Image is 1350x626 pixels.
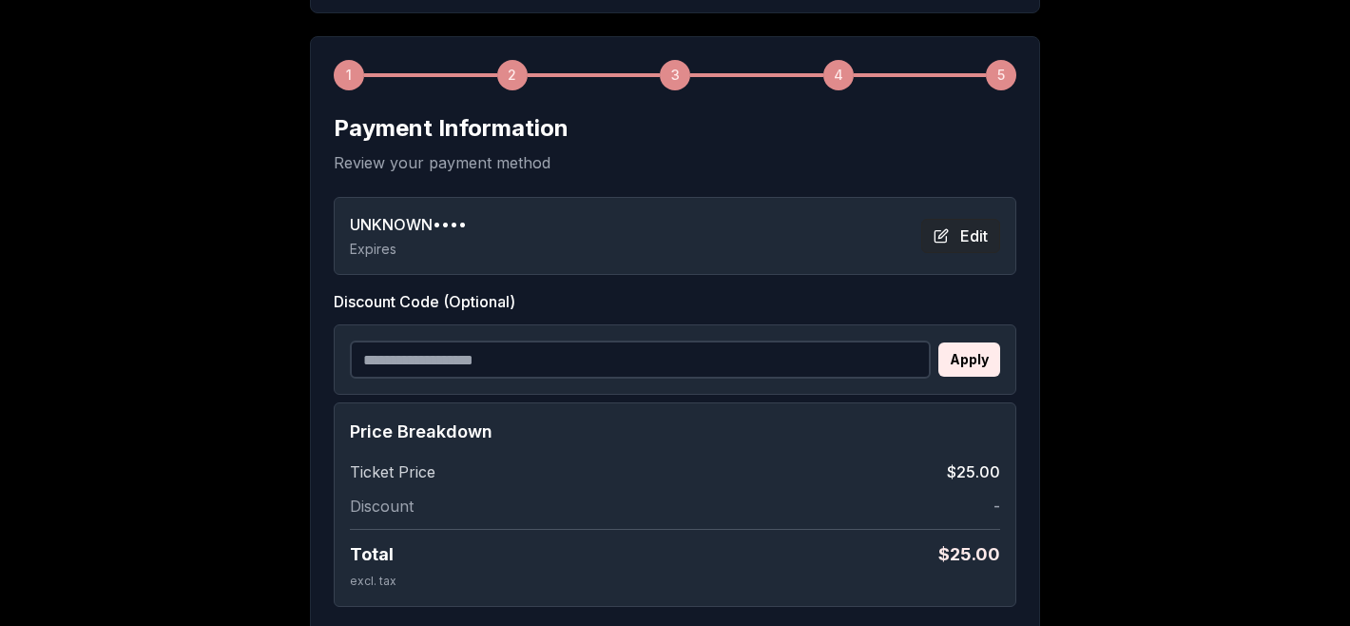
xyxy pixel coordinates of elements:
span: excl. tax [350,574,396,588]
button: Edit [921,219,1000,253]
span: UNKNOWN •••• [350,213,467,236]
div: 3 [660,60,690,90]
div: 1 [334,60,364,90]
span: $ 25.00 [938,541,1000,568]
span: Ticket Price [350,460,435,483]
div: 5 [986,60,1016,90]
span: $25.00 [947,460,1000,483]
button: Apply [938,342,1000,377]
div: 2 [497,60,528,90]
h2: Payment Information [334,113,1016,144]
p: Review your payment method [334,151,1016,174]
span: Discount [350,495,414,518]
label: Discount Code (Optional) [334,290,1016,313]
span: - [993,495,1000,518]
h4: Price Breakdown [350,419,1000,445]
p: Expires [350,240,467,259]
span: Total [350,541,394,568]
div: 4 [823,60,854,90]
